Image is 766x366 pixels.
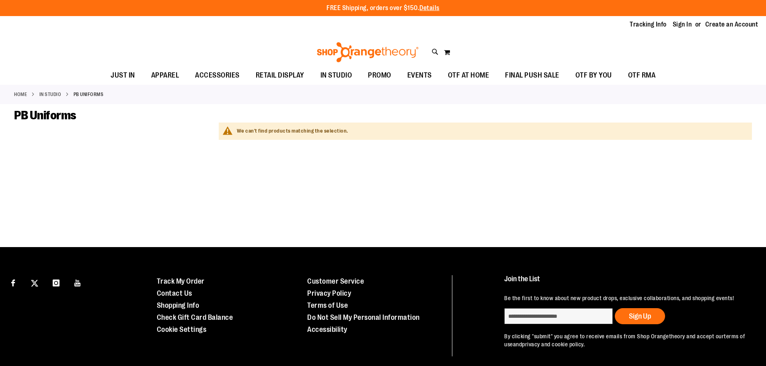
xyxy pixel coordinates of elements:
[312,66,360,84] a: IN STUDIO
[39,91,62,98] a: IN STUDIO
[630,20,667,29] a: Tracking Info
[307,289,351,297] a: Privacy Policy
[307,301,348,309] a: Terms of Use
[157,325,207,333] a: Cookie Settings
[440,66,497,85] a: OTF AT HOME
[629,312,651,320] span: Sign Up
[327,4,439,13] p: FREE Shipping, orders over $150.
[673,20,692,29] a: Sign In
[316,42,420,62] img: Shop Orangetheory
[307,313,420,321] a: Do Not Sell My Personal Information
[567,66,620,85] a: OTF BY YOU
[504,308,613,324] input: enter email
[628,66,656,84] span: OTF RMA
[620,66,664,85] a: OTF RMA
[187,66,248,85] a: ACCESSORIES
[360,66,399,85] a: PROMO
[143,66,187,85] a: APPAREL
[615,308,665,324] button: Sign Up
[575,66,612,84] span: OTF BY YOU
[419,4,439,12] a: Details
[49,275,63,289] a: Visit our Instagram page
[407,66,432,84] span: EVENTS
[504,275,748,290] h4: Join the List
[151,66,179,84] span: APPAREL
[307,325,347,333] a: Accessibility
[256,66,304,84] span: RETAIL DISPLAY
[14,91,27,98] a: Home
[157,313,233,321] a: Check Gift Card Balance
[368,66,391,84] span: PROMO
[705,20,758,29] a: Create an Account
[71,275,85,289] a: Visit our Youtube page
[14,108,76,122] span: PB Uniforms
[74,91,104,98] strong: PB Uniforms
[237,127,744,135] div: We can't find products matching the selection.
[157,301,199,309] a: Shopping Info
[248,66,312,85] a: RETAIL DISPLAY
[103,66,143,85] a: JUST IN
[195,66,240,84] span: ACCESSORIES
[522,341,585,348] a: privacy and cookie policy.
[320,66,352,84] span: IN STUDIO
[307,277,364,285] a: Customer Service
[504,332,748,348] p: By clicking "submit" you agree to receive emails from Shop Orangetheory and accept our and
[505,66,559,84] span: FINAL PUSH SALE
[31,280,38,287] img: Twitter
[157,289,192,297] a: Contact Us
[448,66,489,84] span: OTF AT HOME
[497,66,567,85] a: FINAL PUSH SALE
[111,66,135,84] span: JUST IN
[157,277,205,285] a: Track My Order
[6,275,20,289] a: Visit our Facebook page
[504,294,748,302] p: Be the first to know about new product drops, exclusive collaborations, and shopping events!
[28,275,42,289] a: Visit our X page
[399,66,440,85] a: EVENTS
